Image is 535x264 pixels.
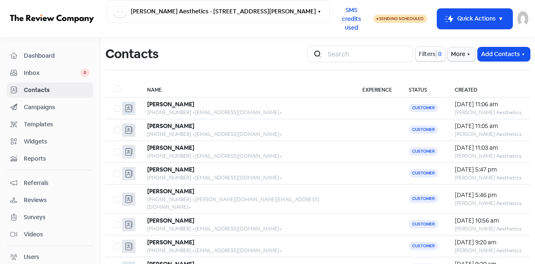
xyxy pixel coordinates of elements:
[455,100,522,109] div: [DATE] 11:06 am
[24,230,89,239] span: Videos
[419,50,436,59] span: Filters
[337,6,366,32] span: SMS credits used
[455,174,522,182] div: [PERSON_NAME] Aesthetics
[147,238,194,246] b: [PERSON_NAME]
[436,50,442,59] span: 0
[147,174,346,182] div: [PHONE_NUMBER] <[EMAIL_ADDRESS][DOMAIN_NAME]>
[354,80,400,97] th: Experience
[455,200,522,207] div: [PERSON_NAME] Aesthetics
[517,11,528,26] img: User
[80,69,89,77] span: 0
[7,117,93,132] a: Templates
[455,152,522,160] div: [PERSON_NAME] Aesthetics
[107,0,330,23] button: [PERSON_NAME] Aesthetics - [STREET_ADDRESS][PERSON_NAME]
[7,65,93,81] a: Inbox 0
[147,109,346,116] div: [PHONE_NUMBER] <[EMAIL_ADDRESS][DOMAIN_NAME]>
[455,191,522,200] div: [DATE] 5:46 pm
[147,166,194,173] b: [PERSON_NAME]
[7,100,93,115] a: Campaigns
[455,247,522,254] div: [PERSON_NAME] Aesthetics
[455,216,522,225] div: [DATE] 10:56 am
[7,82,93,98] a: Contacts
[147,187,194,195] b: [PERSON_NAME]
[105,41,158,67] h1: Contacts
[7,151,93,167] a: Reports
[147,144,194,151] b: [PERSON_NAME]
[24,120,89,129] span: Templates
[24,213,89,222] span: Surveys
[455,225,522,233] div: [PERSON_NAME] Aesthetics
[409,104,438,112] span: Customer
[409,147,438,156] span: Customer
[147,247,346,254] div: [PHONE_NUMBER] <[EMAIL_ADDRESS][DOMAIN_NAME]>
[409,169,438,177] span: Customer
[455,131,522,138] div: [PERSON_NAME] Aesthetics
[147,225,346,233] div: [PHONE_NUMBER] <[EMAIL_ADDRESS][DOMAIN_NAME]>
[7,134,93,149] a: Widgets
[455,165,522,174] div: [DATE] 5:47 pm
[409,195,438,203] span: Customer
[455,238,522,247] div: [DATE] 9:20 am
[147,217,194,224] b: [PERSON_NAME]
[330,14,373,23] a: SMS credits used
[24,51,89,60] span: Dashboard
[147,131,346,138] div: [PHONE_NUMBER] <[EMAIL_ADDRESS][DOMAIN_NAME]>
[24,103,89,112] span: Campaigns
[7,210,93,225] a: Surveys
[24,196,89,205] span: Reviews
[400,80,446,97] th: Status
[379,16,424,21] span: Sending Scheduled
[147,122,194,130] b: [PERSON_NAME]
[147,196,346,211] div: [PHONE_NUMBER] <[PERSON_NAME][DOMAIN_NAME][EMAIL_ADDRESS][DOMAIN_NAME]>
[7,227,93,242] a: Videos
[455,122,522,131] div: [DATE] 11:05 am
[455,144,522,152] div: [DATE] 11:03 am
[415,47,445,61] button: Filters0
[24,86,89,95] span: Contacts
[437,9,512,29] button: Quick Actions
[446,80,530,97] th: Created
[455,109,522,116] div: [PERSON_NAME] Aesthetics
[409,242,438,250] span: Customer
[448,47,475,61] button: More
[323,46,413,62] input: Search
[24,179,89,187] span: Referrals
[24,137,89,146] span: Widgets
[7,192,93,208] a: Reviews
[139,80,354,97] th: Name
[409,220,438,228] span: Customer
[373,14,427,24] a: Sending Scheduled
[147,152,346,160] div: [PHONE_NUMBER] <[EMAIL_ADDRESS][DOMAIN_NAME]>
[24,154,89,163] span: Reports
[24,253,39,261] div: Users
[7,175,93,191] a: Referrals
[478,47,530,61] button: Add Contacts
[7,48,93,64] a: Dashboard
[409,126,438,134] span: Customer
[147,100,194,108] b: [PERSON_NAME]
[24,69,80,77] span: Inbox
